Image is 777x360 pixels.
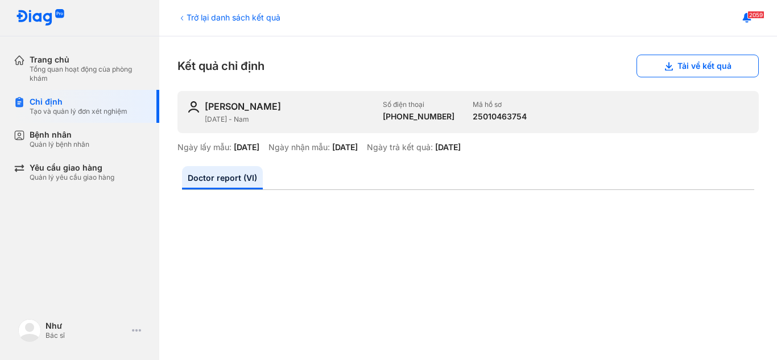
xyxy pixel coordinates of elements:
[16,9,65,27] img: logo
[46,321,127,331] div: Như
[30,173,114,182] div: Quản lý yêu cầu giao hàng
[383,111,454,122] div: [PHONE_NUMBER]
[383,100,454,109] div: Số điện thoại
[234,142,259,152] div: [DATE]
[30,107,127,116] div: Tạo và quản lý đơn xét nghiệm
[46,331,127,340] div: Bác sĩ
[268,142,330,152] div: Ngày nhận mẫu:
[747,11,764,19] span: 2059
[435,142,461,152] div: [DATE]
[182,166,263,189] a: Doctor report (VI)
[177,55,759,77] div: Kết quả chỉ định
[332,142,358,152] div: [DATE]
[177,142,232,152] div: Ngày lấy mẫu:
[30,55,146,65] div: Trang chủ
[177,11,280,23] div: Trở lại danh sách kết quả
[473,100,527,109] div: Mã hồ sơ
[205,115,374,124] div: [DATE] - Nam
[30,163,114,173] div: Yêu cầu giao hàng
[30,140,89,149] div: Quản lý bệnh nhân
[187,100,200,114] img: user-icon
[205,100,281,113] div: [PERSON_NAME]
[30,65,146,83] div: Tổng quan hoạt động của phòng khám
[473,111,527,122] div: 25010463754
[30,130,89,140] div: Bệnh nhân
[30,97,127,107] div: Chỉ định
[367,142,433,152] div: Ngày trả kết quả:
[637,55,759,77] button: Tải về kết quả
[18,319,41,342] img: logo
